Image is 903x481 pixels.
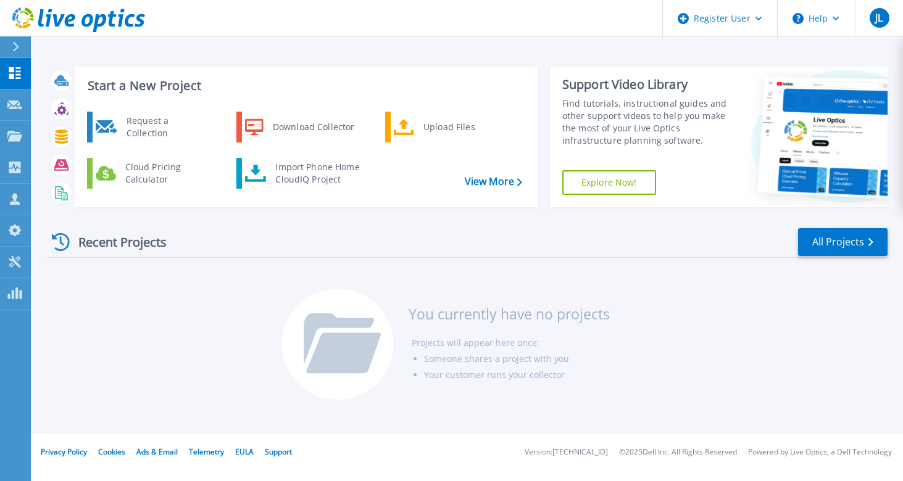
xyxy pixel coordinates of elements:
div: Request a Collection [120,115,210,139]
a: Cloud Pricing Calculator [87,158,214,189]
a: All Projects [798,228,888,256]
a: Upload Files [385,112,512,142]
div: Download Collector [267,115,360,139]
a: Ads & Email [136,446,178,457]
a: Request a Collection [87,112,214,142]
a: Privacy Policy [41,446,87,457]
li: Someone shares a project with you [424,351,610,367]
div: Upload Files [417,115,509,139]
a: EULA [235,446,254,457]
h3: You currently have no projects [409,307,610,321]
a: Telemetry [189,446,224,457]
div: Support Video Library [562,76,731,92]
a: Cookies [98,446,125,457]
h3: Start a New Project [88,79,522,92]
li: Version: [TECHNICAL_ID] [525,448,608,456]
a: Explore Now! [562,170,656,195]
div: Recent Projects [48,227,183,257]
div: Cloud Pricing Calculator [119,161,210,186]
span: JL [875,13,883,23]
li: © 2025 Dell Inc. All Rights Reserved [619,448,737,456]
li: Powered by Live Optics, a Dell Technology [748,448,892,456]
div: Find tutorials, instructional guides and other support videos to help you make the most of your L... [562,97,731,147]
li: Projects will appear here once: [412,335,610,351]
a: Download Collector [236,112,363,142]
a: Support [265,446,292,457]
a: View More [465,176,522,187]
div: Import Phone Home CloudIQ Project [269,161,365,186]
li: Your customer runs your collector [424,367,610,383]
